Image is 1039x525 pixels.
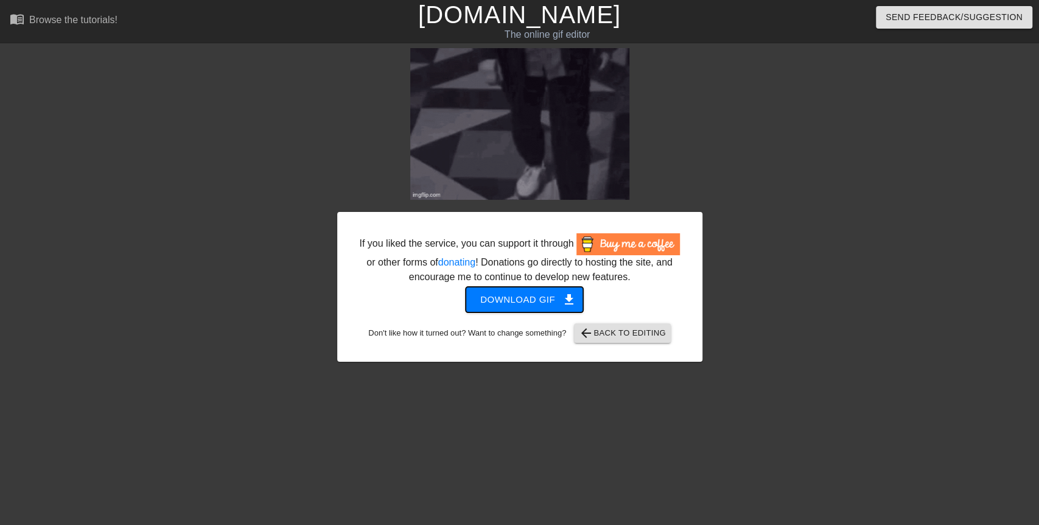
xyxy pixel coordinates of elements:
[356,323,684,343] div: Don't like how it turned out? Want to change something?
[562,292,576,307] span: get_app
[438,257,475,267] a: donating
[466,287,583,312] button: Download gif
[418,1,621,28] a: [DOMAIN_NAME]
[576,233,680,255] img: Buy Me A Coffee
[410,48,629,200] img: daCuaquj.gif
[29,15,117,25] div: Browse the tutorials!
[456,294,583,304] a: Download gif
[10,12,117,30] a: Browse the tutorials!
[10,12,24,26] span: menu_book
[579,326,593,340] span: arrow_back
[574,323,671,343] button: Back to Editing
[352,27,742,42] div: The online gif editor
[579,326,666,340] span: Back to Editing
[480,292,568,308] span: Download gif
[886,10,1023,25] span: Send Feedback/Suggestion
[359,233,681,284] div: If you liked the service, you can support it through or other forms of ! Donations go directly to...
[876,6,1032,29] button: Send Feedback/Suggestion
